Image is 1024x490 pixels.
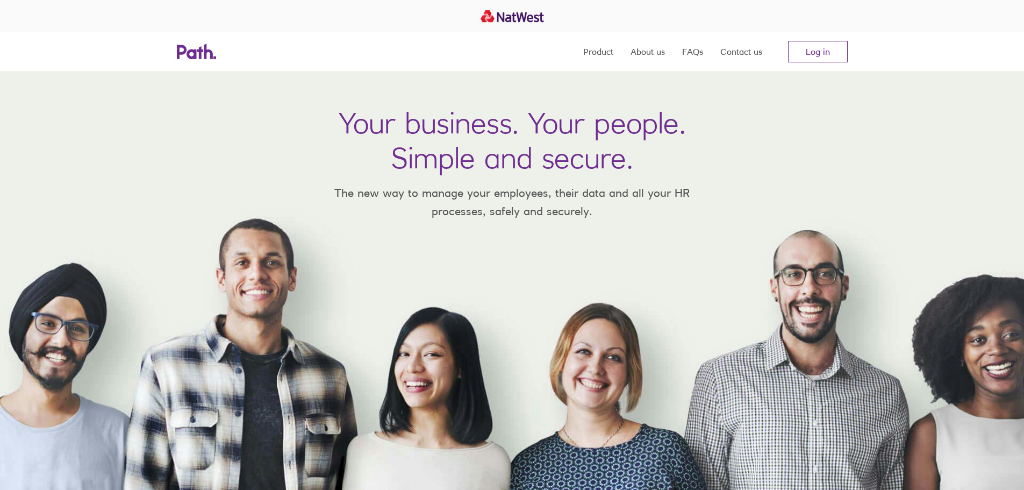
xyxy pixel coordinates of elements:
a: Log in [788,41,848,62]
a: FAQs [682,32,703,71]
a: About us [631,32,665,71]
a: Contact us [720,32,762,71]
p: The new way to manage your employees, their data and all your HR processes, safely and securely. [319,184,706,220]
h1: Your business. Your people. Simple and secure. [339,105,686,175]
a: Product [583,32,613,71]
